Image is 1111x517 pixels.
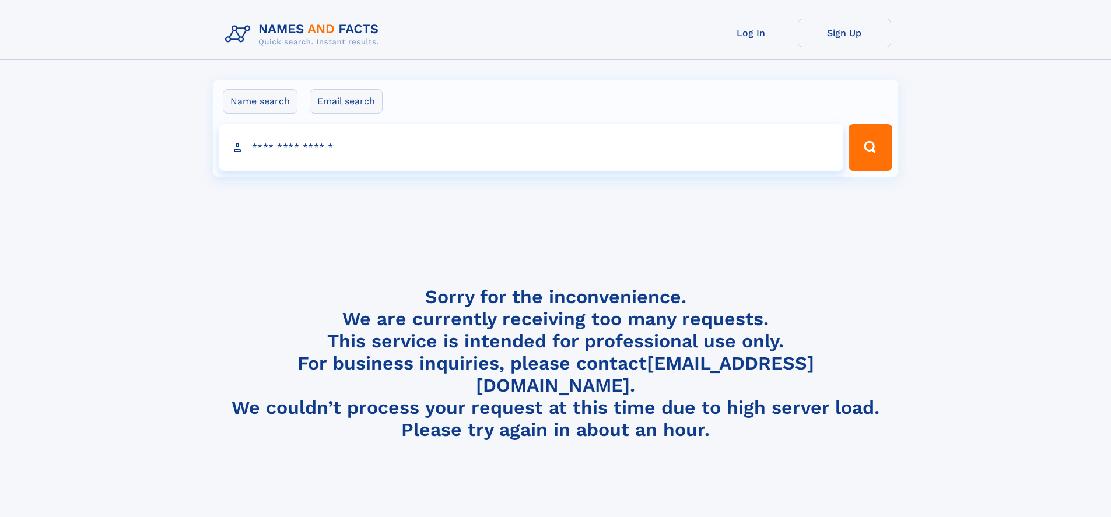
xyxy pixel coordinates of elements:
[223,89,297,114] label: Name search
[219,124,844,171] input: search input
[310,89,383,114] label: Email search
[705,19,798,47] a: Log In
[220,286,891,441] h4: Sorry for the inconvenience. We are currently receiving too many requests. This service is intend...
[220,19,388,50] img: Logo Names and Facts
[798,19,891,47] a: Sign Up
[476,352,814,396] a: [EMAIL_ADDRESS][DOMAIN_NAME]
[849,124,892,171] button: Search Button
